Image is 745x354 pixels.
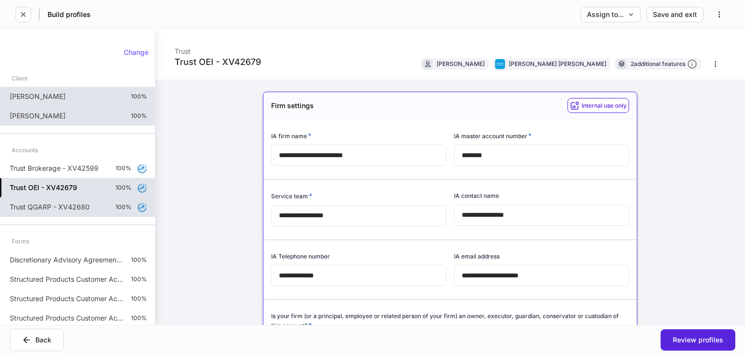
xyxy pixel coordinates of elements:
[10,92,65,101] p: [PERSON_NAME]
[22,335,51,345] div: Back
[124,49,148,56] div: Change
[437,59,485,68] div: [PERSON_NAME]
[271,101,314,111] h5: Firm settings
[175,41,261,56] div: Trust
[10,202,90,212] p: Trust QGARP - XV42680
[10,329,64,351] button: Back
[131,112,147,120] p: 100%
[647,7,703,22] button: Save and exit
[454,191,499,200] h6: IA contact name
[10,274,123,284] p: Structured Products Customer Acknowledgements Disclosure
[509,59,606,68] div: [PERSON_NAME] [PERSON_NAME]
[582,101,627,110] h6: Internal use only
[10,163,98,173] p: Trust Brokerage - XV42599
[454,131,532,141] h6: IA master account number
[115,203,131,211] p: 100%
[587,11,634,18] div: Assign to...
[271,191,312,201] h6: Service team
[631,59,697,69] div: 2 additional features
[271,252,330,261] h6: IA Telephone number
[271,131,311,141] h6: IA firm name
[115,184,131,192] p: 100%
[10,111,65,121] p: [PERSON_NAME]
[661,329,735,351] button: Review profiles
[10,294,123,304] p: Structured Products Customer Acknowledgements Disclosure
[115,164,131,172] p: 100%
[175,56,261,68] div: Trust OEI - XV42679
[10,313,123,323] p: Structured Products Customer Acknowledgements Disclosure
[454,252,500,261] h6: IA email address
[653,11,697,18] div: Save and exit
[117,45,155,60] button: Change
[48,10,91,19] h5: Build profiles
[131,314,147,322] p: 100%
[495,59,505,69] img: charles-schwab-BFYFdbvS.png
[131,275,147,283] p: 100%
[581,7,641,22] button: Assign to...
[271,311,629,330] h6: Is your firm (or a principal, employee or related person of your firm) an owner, executor, guardi...
[131,295,147,303] p: 100%
[10,183,77,193] h5: Trust OEI - XV42679
[673,337,723,343] div: Review profiles
[131,256,147,264] p: 100%
[12,70,28,87] div: Client
[131,93,147,100] p: 100%
[10,255,123,265] p: Discretionary Advisory Agreement: Client Wrap Fee
[12,142,38,159] div: Accounts
[12,233,29,250] div: Forms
